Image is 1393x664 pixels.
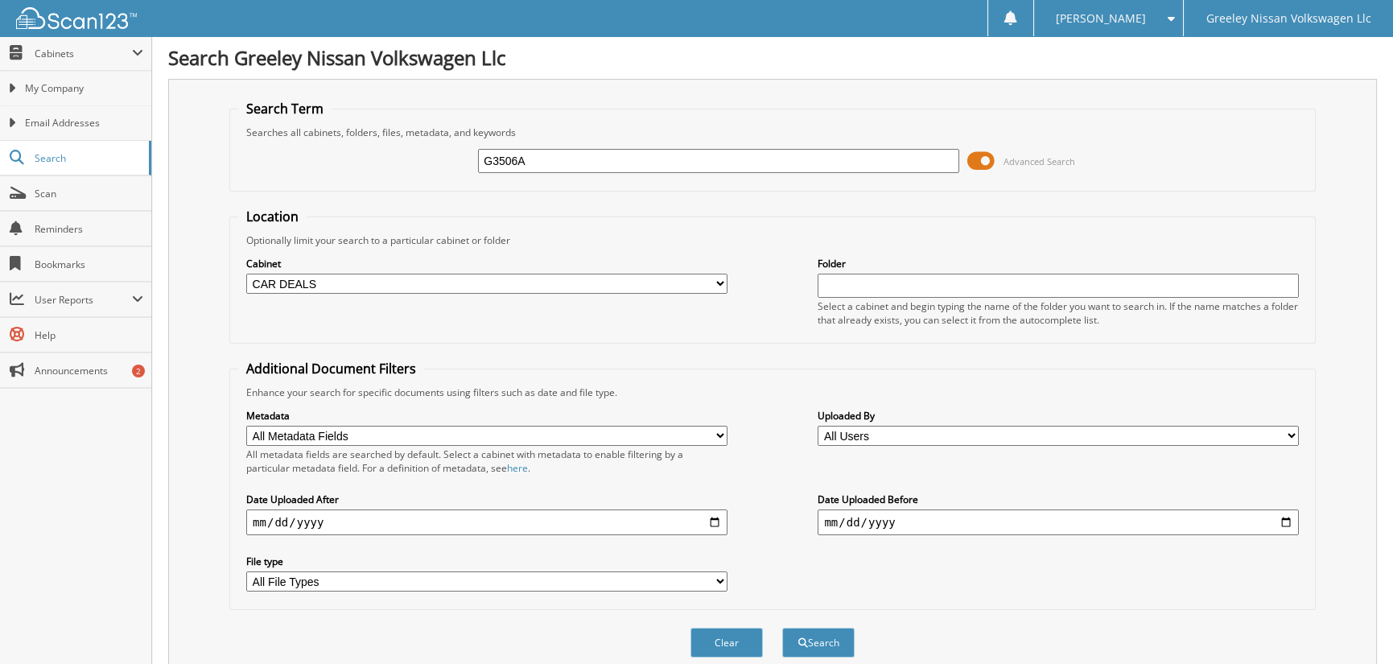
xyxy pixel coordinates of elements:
[246,409,727,423] label: Metadata
[35,47,132,60] span: Cabinets
[35,364,143,377] span: Announcements
[818,409,1299,423] label: Uploaded By
[1313,587,1393,664] iframe: Chat Widget
[246,493,727,506] label: Date Uploaded After
[1206,14,1371,23] span: Greeley Nissan Volkswagen Llc
[690,628,763,658] button: Clear
[238,386,1307,399] div: Enhance your search for specific documents using filters such as date and file type.
[818,493,1299,506] label: Date Uploaded Before
[818,299,1299,327] div: Select a cabinet and begin typing the name of the folder you want to search in. If the name match...
[35,293,132,307] span: User Reports
[782,628,855,658] button: Search
[818,257,1299,270] label: Folder
[238,208,307,225] legend: Location
[238,233,1307,247] div: Optionally limit your search to a particular cabinet or folder
[238,126,1307,139] div: Searches all cabinets, folders, files, metadata, and keywords
[25,116,143,130] span: Email Addresses
[818,509,1299,535] input: end
[35,151,141,165] span: Search
[35,258,143,271] span: Bookmarks
[238,100,332,118] legend: Search Term
[35,187,143,200] span: Scan
[1004,155,1075,167] span: Advanced Search
[246,555,727,568] label: File type
[246,509,727,535] input: start
[168,44,1377,71] h1: Search Greeley Nissan Volkswagen Llc
[132,365,145,377] div: 2
[35,328,143,342] span: Help
[1056,14,1146,23] span: [PERSON_NAME]
[246,257,727,270] label: Cabinet
[238,360,424,377] legend: Additional Document Filters
[246,447,727,475] div: All metadata fields are searched by default. Select a cabinet with metadata to enable filtering b...
[16,7,137,29] img: scan123-logo-white.svg
[35,222,143,236] span: Reminders
[25,81,143,96] span: My Company
[507,461,528,475] a: here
